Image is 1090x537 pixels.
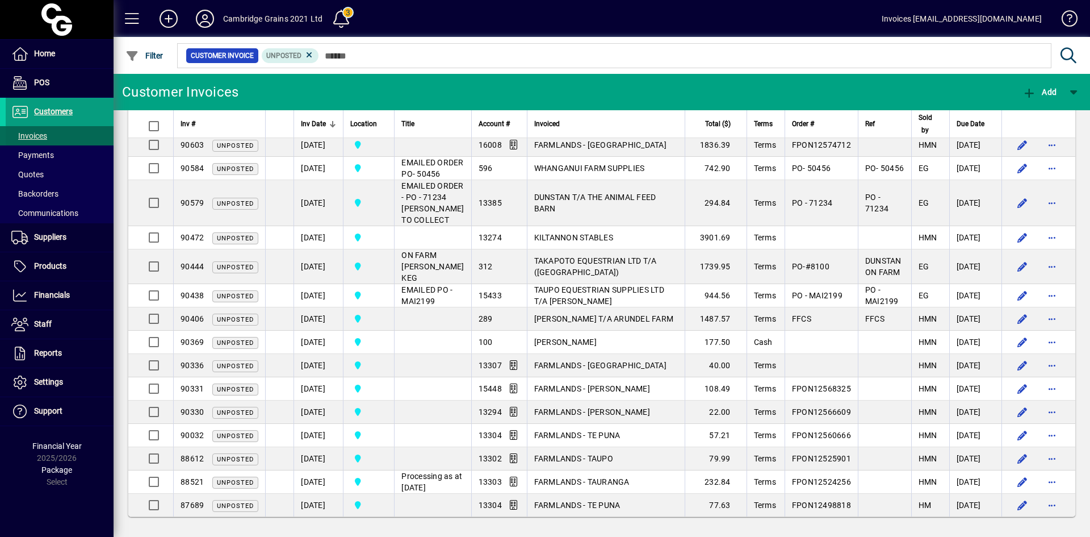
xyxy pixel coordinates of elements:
[685,401,747,424] td: 22.00
[685,354,747,377] td: 40.00
[217,235,254,242] span: Unposted
[1013,380,1032,398] button: Edit
[350,406,387,418] span: Cambridge Grains 2021 Ltd
[919,361,937,370] span: HMN
[223,10,322,28] div: Cambridge Grains 2021 Ltd
[6,203,114,223] a: Communications
[919,338,937,347] span: HMN
[34,290,70,299] span: Financials
[919,262,929,271] span: EG
[217,339,254,347] span: Unposted
[181,361,204,370] span: 90336
[6,339,114,368] a: Reports
[865,285,899,306] span: PO - MAI2199
[1043,356,1061,374] button: More options
[919,111,942,136] div: Sold by
[792,140,851,149] span: FPON12574712
[217,502,254,510] span: Unposted
[754,501,776,510] span: Terms
[949,134,1001,157] td: [DATE]
[865,118,904,130] div: Ref
[754,198,776,207] span: Terms
[181,164,204,173] span: 90584
[1020,82,1059,102] button: Add
[949,494,1001,517] td: [DATE]
[534,233,613,242] span: KILTANNON STABLES
[685,424,747,447] td: 57.21
[949,307,1001,331] td: [DATE]
[1013,194,1032,212] button: Edit
[949,180,1001,226] td: [DATE]
[1013,473,1032,491] button: Edit
[949,249,1001,284] td: [DATE]
[181,262,204,271] span: 90444
[34,261,66,270] span: Products
[301,118,326,130] span: Inv Date
[1043,228,1061,247] button: More options
[534,164,645,173] span: WHANGANUI FARM SUPPLIES
[685,471,747,494] td: 232.84
[294,284,343,307] td: [DATE]
[6,397,114,426] a: Support
[1043,257,1061,276] button: More options
[294,424,343,447] td: [DATE]
[479,262,493,271] span: 312
[479,164,493,173] span: 596
[401,251,464,282] span: ON FARM [PERSON_NAME] KEG
[479,291,502,300] span: 15433
[401,118,414,130] span: Title
[754,118,773,130] span: Terms
[266,52,301,60] span: Unposted
[187,9,223,29] button: Profile
[865,164,904,173] span: PO- 50456
[919,477,937,486] span: HMN
[262,48,319,63] mat-chip: Customer Invoice Status: Unposted
[401,472,462,492] span: Processing as at [DATE]
[181,338,204,347] span: 90369
[217,264,254,271] span: Unposted
[1043,496,1061,514] button: More options
[217,456,254,463] span: Unposted
[754,431,776,440] span: Terms
[792,477,851,486] span: FPON12524256
[479,384,502,393] span: 15448
[294,157,343,180] td: [DATE]
[792,407,851,417] span: FPON12566609
[792,454,851,463] span: FPON12525901
[1043,333,1061,351] button: More options
[294,307,343,331] td: [DATE]
[685,494,747,517] td: 77.63
[217,432,254,440] span: Unposted
[949,471,1001,494] td: [DATE]
[34,348,62,357] span: Reports
[685,226,747,249] td: 3901.69
[401,181,464,224] span: EMAILED ORDER - PO - 71234 [PERSON_NAME] TO COLLECT
[181,431,204,440] span: 90032
[865,314,884,323] span: FFCS
[534,477,630,486] span: FARMLANDS - TAURANGA
[865,118,875,130] span: Ref
[1013,136,1032,154] button: Edit
[949,284,1001,307] td: [DATE]
[181,384,204,393] span: 90331
[1043,310,1061,328] button: More options
[919,384,937,393] span: HMN
[479,118,520,130] div: Account #
[919,233,937,242] span: HMN
[919,407,937,417] span: HMN
[6,69,114,97] a: POS
[919,501,932,510] span: HM
[479,407,502,417] span: 13294
[919,164,929,173] span: EG
[534,193,656,213] span: DUNSTAN T/A THE ANIMAL FEED BARN
[754,262,776,271] span: Terms
[181,314,204,323] span: 90406
[181,291,204,300] span: 90438
[181,233,204,242] span: 90472
[479,198,502,207] span: 13385
[181,477,204,486] span: 88521
[792,198,833,207] span: PO - 71234
[217,142,254,149] span: Unposted
[350,359,387,372] span: Cambridge Grains 2021 Ltd
[685,307,747,331] td: 1487.57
